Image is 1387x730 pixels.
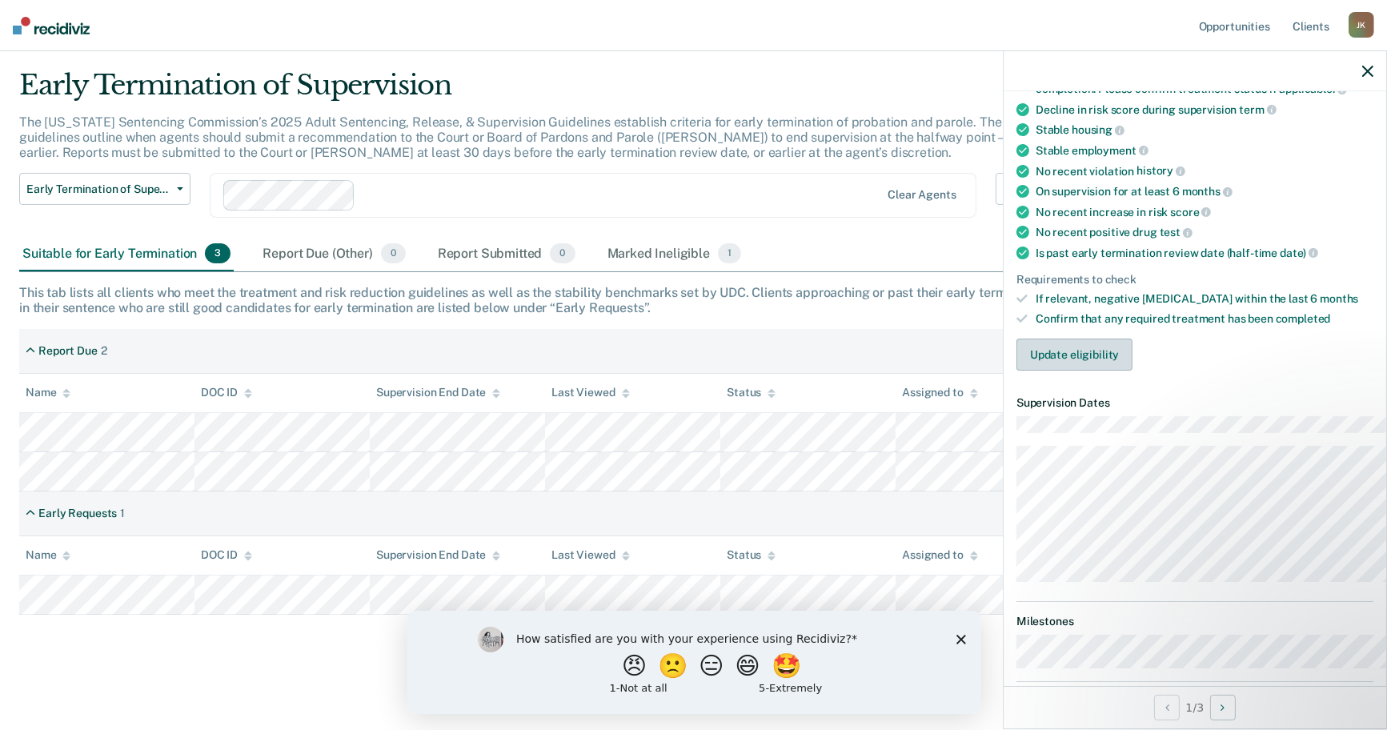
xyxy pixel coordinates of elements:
[1136,164,1185,177] span: history
[727,386,776,399] div: Status
[1036,164,1373,178] div: No recent violation
[101,344,107,358] div: 2
[19,69,1060,114] div: Early Termination of Supervision
[259,237,408,272] div: Report Due (Other)
[1036,312,1373,326] div: Confirm that any required treatment has been
[1280,247,1318,259] span: date)
[26,386,70,399] div: Name
[604,237,745,272] div: Marked Ineligible
[1276,312,1331,325] span: completed
[201,386,252,399] div: DOC ID
[205,243,230,264] span: 3
[26,548,70,562] div: Name
[1072,123,1124,136] span: housing
[1210,695,1236,720] button: Next Opportunity
[1016,615,1373,628] dt: Milestones
[718,243,741,264] span: 1
[1349,12,1374,38] div: J K
[1160,226,1193,239] span: test
[1016,273,1373,287] div: Requirements to check
[1036,225,1373,239] div: No recent positive drug
[19,285,1368,315] div: This tab lists all clients who meet the treatment and risk reduction guidelines as well as the st...
[120,507,125,520] div: 1
[551,548,629,562] div: Last Viewed
[435,237,579,272] div: Report Submitted
[1036,292,1373,306] div: If relevant, negative [MEDICAL_DATA] within the last 6
[1036,102,1373,117] div: Decline in risk score during supervision
[1036,143,1373,158] div: Stable
[376,548,500,562] div: Supervision End Date
[902,386,977,399] div: Assigned to
[19,114,1022,160] p: The [US_STATE] Sentencing Commission’s 2025 Adult Sentencing, Release, & Supervision Guidelines e...
[551,386,629,399] div: Last Viewed
[1182,185,1233,198] span: months
[13,17,90,34] img: Recidiviz
[888,188,956,202] div: Clear agents
[1036,184,1373,199] div: On supervision for at least 6
[38,507,117,520] div: Early Requests
[376,386,500,399] div: Supervision End Date
[1036,205,1373,219] div: No recent increase in risk
[1239,103,1276,116] span: term
[727,548,776,562] div: Status
[1036,122,1373,137] div: Stable
[407,611,980,714] iframe: Survey by Kim from Recidiviz
[1016,396,1373,410] dt: Supervision Dates
[1004,686,1386,728] div: 1 / 3
[19,237,234,272] div: Suitable for Early Termination
[1170,206,1211,219] span: score
[26,182,170,196] span: Early Termination of Supervision
[1154,695,1180,720] button: Previous Opportunity
[550,243,575,264] span: 0
[201,548,252,562] div: DOC ID
[38,344,98,358] div: Report Due
[902,548,977,562] div: Assigned to
[1072,144,1148,157] span: employment
[1016,339,1132,371] button: Update eligibility
[1036,246,1373,260] div: Is past early termination review date (half-time
[1320,292,1358,305] span: months
[381,243,406,264] span: 0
